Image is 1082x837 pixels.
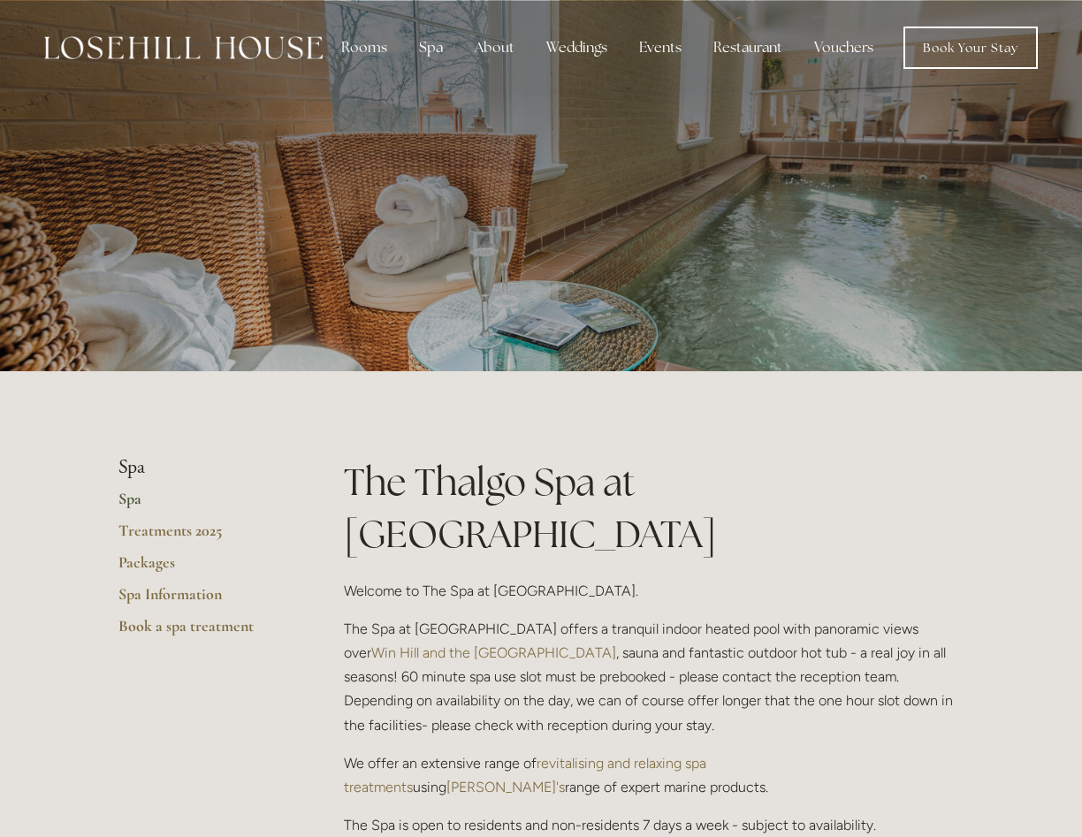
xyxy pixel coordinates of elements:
[461,30,529,65] div: About
[344,617,964,737] p: The Spa at [GEOGRAPHIC_DATA] offers a tranquil indoor heated pool with panoramic views over , sau...
[118,521,287,552] a: Treatments 2025
[44,36,323,59] img: Losehill House
[371,644,616,661] a: Win Hill and the [GEOGRAPHIC_DATA]
[344,813,964,837] p: The Spa is open to residents and non-residents 7 days a week - subject to availability.
[903,27,1038,69] a: Book Your Stay
[327,30,401,65] div: Rooms
[344,751,964,799] p: We offer an extensive range of using range of expert marine products.
[118,616,287,648] a: Book a spa treatment
[405,30,457,65] div: Spa
[800,30,888,65] a: Vouchers
[118,552,287,584] a: Packages
[118,584,287,616] a: Spa Information
[344,456,964,560] h1: The Thalgo Spa at [GEOGRAPHIC_DATA]
[532,30,621,65] div: Weddings
[118,456,287,479] li: Spa
[699,30,796,65] div: Restaurant
[446,779,565,795] a: [PERSON_NAME]'s
[625,30,696,65] div: Events
[118,489,287,521] a: Spa
[344,579,964,603] p: Welcome to The Spa at [GEOGRAPHIC_DATA].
